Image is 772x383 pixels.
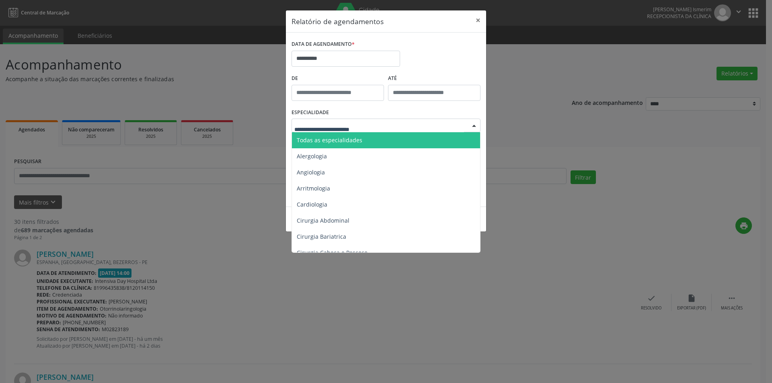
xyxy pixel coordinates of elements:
[297,136,362,144] span: Todas as especialidades
[292,38,355,51] label: DATA DE AGENDAMENTO
[292,16,384,27] h5: Relatório de agendamentos
[297,217,349,224] span: Cirurgia Abdominal
[470,10,486,30] button: Close
[388,72,480,85] label: ATÉ
[297,184,330,192] span: Arritmologia
[297,152,327,160] span: Alergologia
[292,72,384,85] label: De
[297,201,327,208] span: Cardiologia
[297,168,325,176] span: Angiologia
[297,249,368,256] span: Cirurgia Cabeça e Pescoço
[297,233,346,240] span: Cirurgia Bariatrica
[292,107,329,119] label: ESPECIALIDADE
